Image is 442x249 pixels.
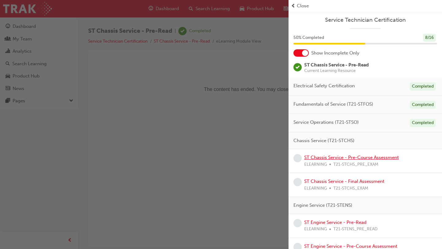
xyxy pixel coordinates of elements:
[2,5,332,32] p: The content has ended. You may close this window.
[293,178,302,186] span: learningRecordVerb_NONE-icon
[304,220,366,225] a: ST Engine Service - Pre-Read
[293,137,355,144] span: Chassis Service (T21-STCHS)
[304,161,327,168] span: ELEARNING
[304,243,397,249] a: ST Engine Service - Pre-Course Assessment
[410,82,436,91] div: Completed
[293,82,355,89] span: Electrical Safety Certification
[293,119,359,126] span: Service Operations (T21-STSO)
[293,154,302,162] span: learningRecordVerb_NONE-icon
[333,161,378,168] span: T21-STCHS_PRE_EXAM
[410,101,436,109] div: Completed
[304,69,369,73] span: Current Learning Resource
[293,17,437,24] a: Service Technician Certification
[333,185,368,192] span: T21-STCHS_EXAM
[423,34,436,42] div: 8 / 16
[291,2,296,9] span: prev-icon
[293,34,324,41] span: 50 % Completed
[293,63,302,71] span: learningRecordVerb_COMPLETE-icon
[304,179,384,184] a: ST Chassis Service - Final Assessment
[297,2,309,9] span: Close
[291,2,440,9] button: prev-iconClose
[293,202,352,209] span: Engine Service (T21-STENS)
[293,219,302,227] span: learningRecordVerb_NONE-icon
[304,155,399,160] a: ST Chassis Service - Pre-Course Assessment
[304,226,327,233] span: ELEARNING
[304,62,369,68] span: ST Chassis Service - Pre-Read
[304,185,327,192] span: ELEARNING
[293,101,373,108] span: Fundamentals of Service (T21-STFOS)
[410,119,436,127] div: Completed
[333,226,378,233] span: T21-STENS_PRE_READ
[311,50,359,57] span: Show Incomplete Only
